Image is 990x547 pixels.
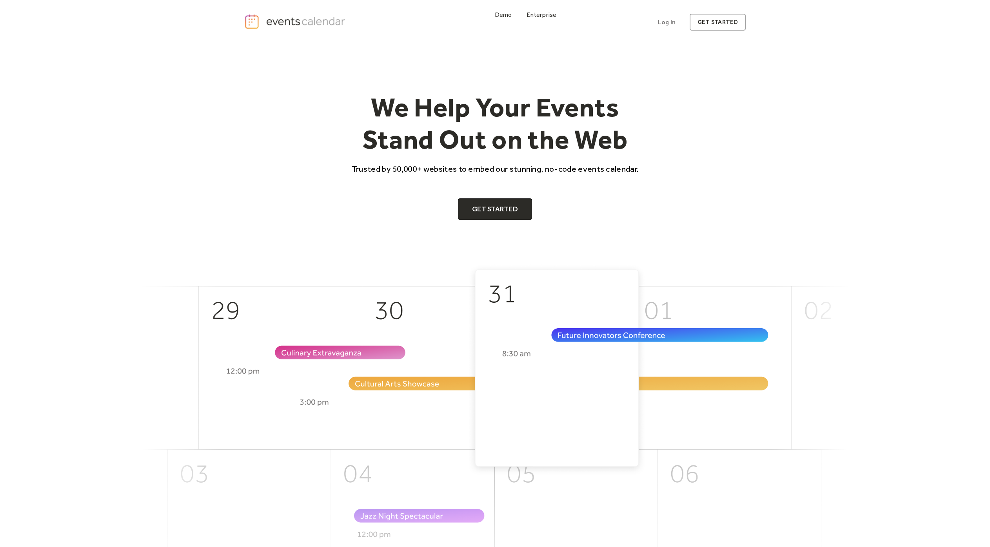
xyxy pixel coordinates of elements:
[650,14,683,31] a: Log In
[345,163,646,174] p: Trusted by 50,000+ websites to embed our stunning, no-code events calendar.
[492,9,498,20] a: Demo
[458,198,532,220] a: Get Started
[244,14,348,30] a: home
[523,9,530,20] a: Enterprise
[345,91,646,155] h1: We Help Your Events Stand Out on the Web
[690,14,746,31] a: get started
